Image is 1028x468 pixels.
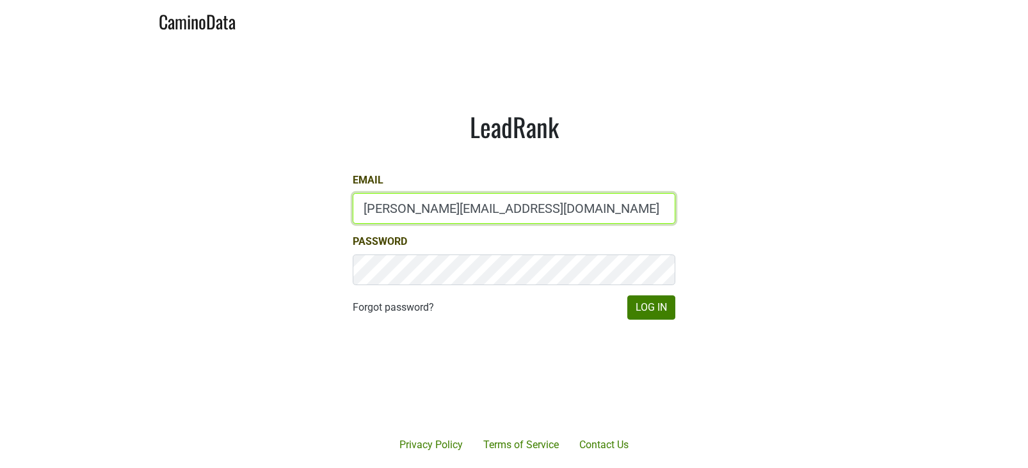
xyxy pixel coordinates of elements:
a: Terms of Service [473,432,569,458]
a: Forgot password? [353,300,434,315]
button: Log In [627,295,675,320]
a: Contact Us [569,432,639,458]
a: Privacy Policy [389,432,473,458]
label: Password [353,234,407,249]
label: Email [353,173,383,188]
a: CaminoData [159,5,236,35]
h1: LeadRank [353,111,675,142]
